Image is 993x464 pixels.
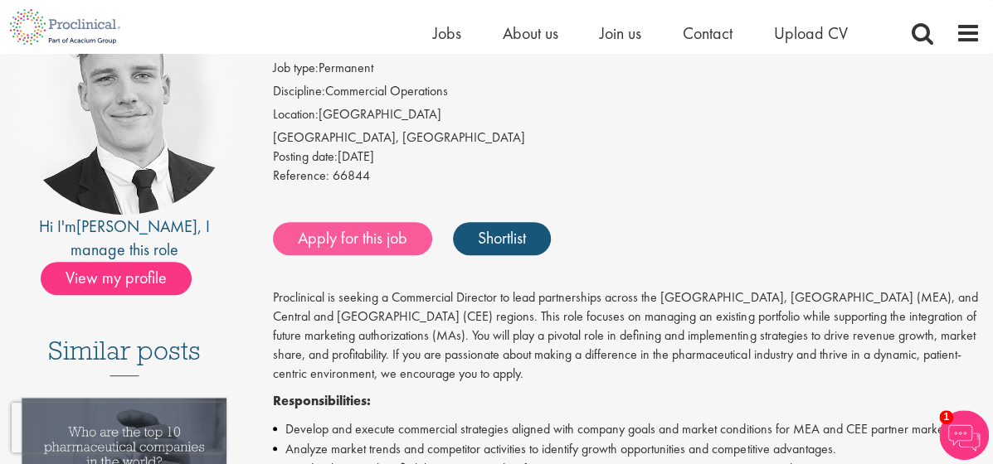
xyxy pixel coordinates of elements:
[273,147,981,167] div: [DATE]
[12,215,236,262] div: Hi I'm , I manage this role
[273,128,981,147] div: [GEOGRAPHIC_DATA], [GEOGRAPHIC_DATA]
[273,392,371,409] strong: Responsibilities:
[273,147,338,165] span: Posting date:
[273,82,325,101] label: Discipline:
[273,222,432,255] a: Apply for this job
[273,59,981,82] li: Permanent
[333,167,370,184] span: 66844
[48,336,201,376] h3: Similar posts
[774,22,848,44] a: Upload CV
[273,59,319,78] label: Job type:
[273,82,981,105] li: Commercial Operations
[273,167,329,186] label: Reference:
[273,105,319,124] label: Location:
[273,105,981,128] li: [GEOGRAPHIC_DATA]
[273,288,981,383] p: Proclinical is seeking a Commercial Director to lead partnerships across the [GEOGRAPHIC_DATA], [...
[273,419,981,439] li: Develop and execute commercial strategies aligned with company goals and market conditions for ME...
[76,215,197,237] a: [PERSON_NAME]
[939,410,989,460] img: Chatbot
[12,403,224,452] iframe: reCAPTCHA
[600,22,641,44] a: Join us
[453,222,551,255] a: Shortlist
[273,439,981,459] li: Analyze market trends and competitor activities to identify growth opportunities and competitive ...
[41,262,192,295] span: View my profile
[433,22,461,44] a: Jobs
[41,265,208,287] a: View my profile
[939,410,953,424] span: 1
[683,22,733,44] a: Contact
[503,22,558,44] a: About us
